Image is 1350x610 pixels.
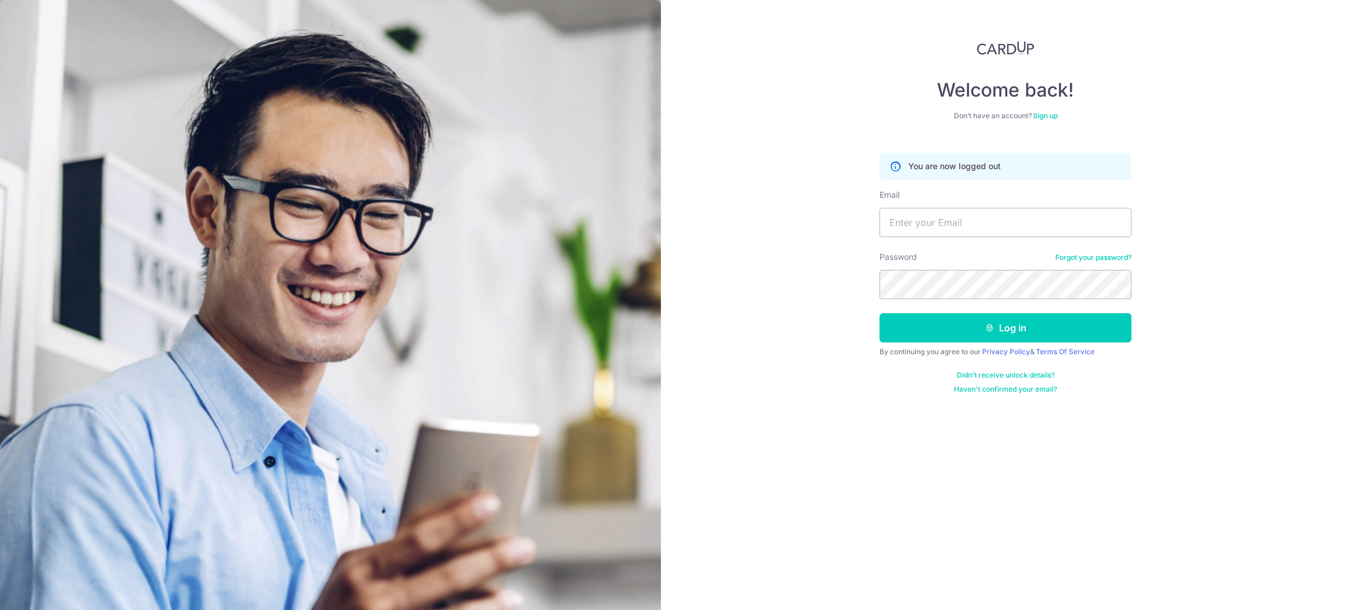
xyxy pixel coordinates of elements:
[879,347,1131,357] div: By continuing you agree to our &
[1055,253,1131,262] a: Forgot your password?
[908,160,1001,172] p: You are now logged out
[879,208,1131,237] input: Enter your Email
[1033,111,1058,120] a: Sign up
[957,371,1055,380] a: Didn't receive unlock details?
[977,41,1034,55] img: CardUp Logo
[879,78,1131,102] h4: Welcome back!
[954,385,1057,394] a: Haven't confirmed your email?
[879,189,899,201] label: Email
[879,251,917,263] label: Password
[1036,347,1095,356] a: Terms Of Service
[982,347,1030,356] a: Privacy Policy
[879,313,1131,342] button: Log in
[879,111,1131,121] div: Don’t have an account?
